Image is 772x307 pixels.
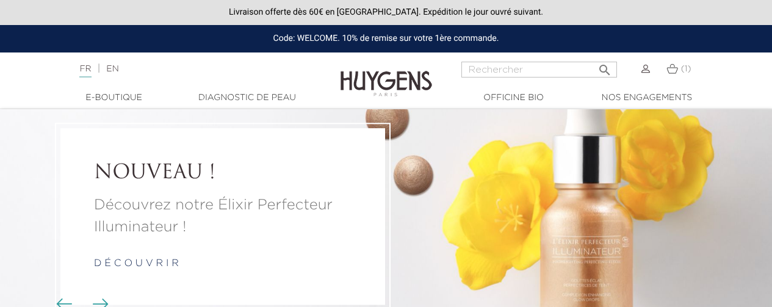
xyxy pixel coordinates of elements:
span: (1) [681,65,691,73]
div: | [73,62,312,76]
a: (1) [666,64,691,74]
a: Officine Bio [453,92,575,104]
button:  [594,58,616,74]
a: E-Boutique [53,92,175,104]
input: Rechercher [461,62,617,78]
i:  [597,59,612,74]
a: Découvrez notre Élixir Perfecteur Illuminateur ! [94,195,352,239]
a: Nos engagements [586,92,708,104]
a: NOUVEAU ! [94,162,352,185]
a: EN [106,65,118,73]
a: Diagnostic de peau [186,92,308,104]
a: d é c o u v r i r [94,259,179,269]
a: FR [79,65,91,78]
img: Huygens [341,51,432,98]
